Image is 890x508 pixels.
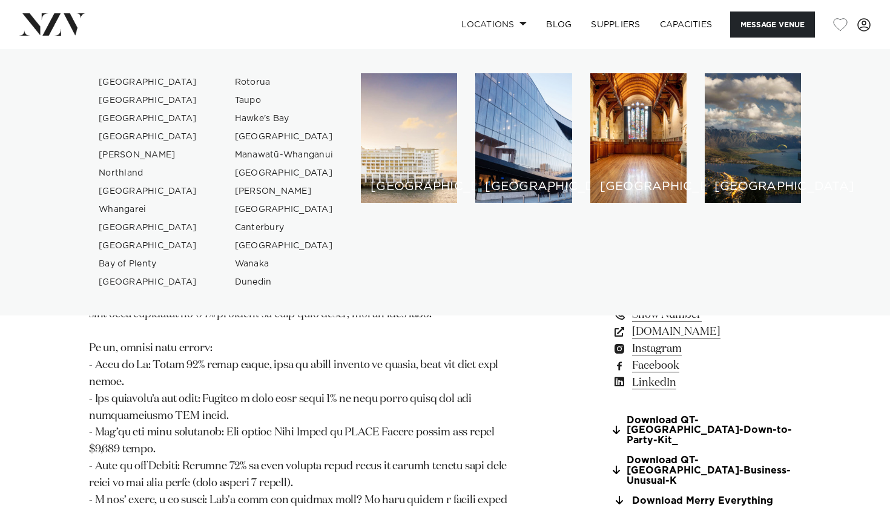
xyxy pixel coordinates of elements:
[225,110,343,128] a: Hawke's Bay
[225,146,343,164] a: Manawatū-Whanganui
[452,12,536,38] a: Locations
[590,73,687,203] a: Christchurch venues [GEOGRAPHIC_DATA]
[612,415,801,445] a: Download QT-[GEOGRAPHIC_DATA]-Down-to-Party-Kit_
[89,164,207,182] a: Northland
[612,495,801,506] a: Download Merry Everything
[714,180,791,193] h6: [GEOGRAPHIC_DATA]
[89,91,207,110] a: [GEOGRAPHIC_DATA]
[485,180,562,193] h6: [GEOGRAPHIC_DATA]
[89,128,207,146] a: [GEOGRAPHIC_DATA]
[225,255,343,273] a: Wanaka
[225,273,343,291] a: Dunedin
[89,146,207,164] a: [PERSON_NAME]
[581,12,650,38] a: SUPPLIERS
[600,180,677,193] h6: [GEOGRAPHIC_DATA]
[89,237,207,255] a: [GEOGRAPHIC_DATA]
[705,73,801,203] a: Queenstown venues [GEOGRAPHIC_DATA]
[89,182,207,200] a: [GEOGRAPHIC_DATA]
[89,255,207,273] a: Bay of Plenty
[225,182,343,200] a: [PERSON_NAME]
[371,180,447,193] h6: [GEOGRAPHIC_DATA]
[89,273,207,291] a: [GEOGRAPHIC_DATA]
[89,200,207,219] a: Whangarei
[361,73,457,203] a: Auckland venues [GEOGRAPHIC_DATA]
[225,91,343,110] a: Taupo
[730,12,815,38] button: Message Venue
[612,455,801,486] a: Download QT-[GEOGRAPHIC_DATA]-Business-Unusual-K
[225,164,343,182] a: [GEOGRAPHIC_DATA]
[475,73,572,203] a: Wellington venues [GEOGRAPHIC_DATA]
[225,237,343,255] a: [GEOGRAPHIC_DATA]
[225,73,343,91] a: Rotorua
[612,340,801,357] a: Instagram
[19,13,85,35] img: nzv-logo.png
[536,12,581,38] a: BLOG
[612,357,801,374] a: Facebook
[612,323,801,340] a: [DOMAIN_NAME]
[225,219,343,237] a: Canterbury
[650,12,722,38] a: Capacities
[225,200,343,219] a: [GEOGRAPHIC_DATA]
[225,128,343,146] a: [GEOGRAPHIC_DATA]
[612,374,801,391] a: LinkedIn
[89,110,207,128] a: [GEOGRAPHIC_DATA]
[89,219,207,237] a: [GEOGRAPHIC_DATA]
[89,73,207,91] a: [GEOGRAPHIC_DATA]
